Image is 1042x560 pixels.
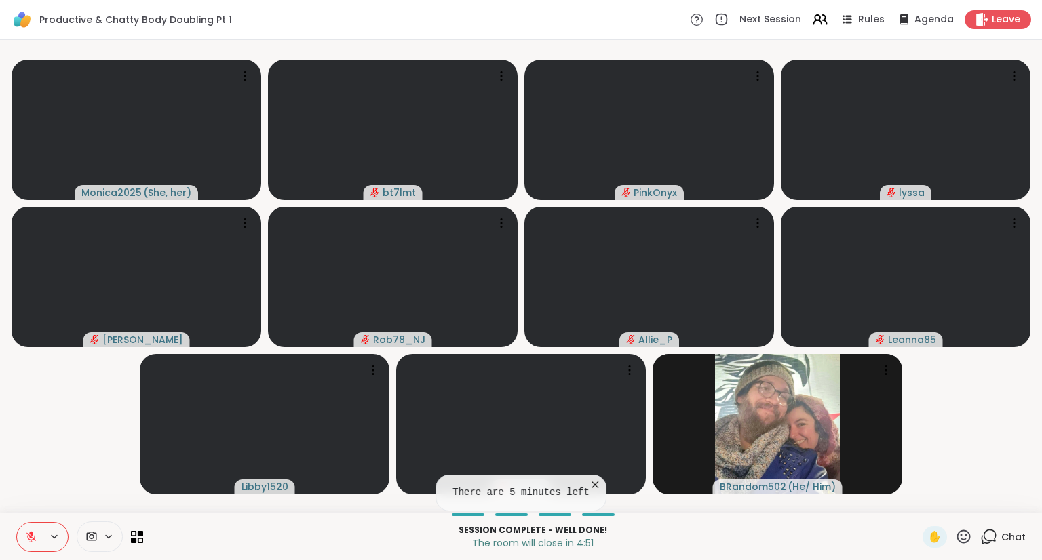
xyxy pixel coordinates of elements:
span: audio-muted [887,188,896,197]
span: audio-muted [370,188,380,197]
span: audio-muted [361,335,370,344]
span: [PERSON_NAME] [102,333,183,346]
span: ( She, her ) [143,186,191,199]
p: The room will close in 4:51 [151,536,914,550]
span: BRandom502 [720,480,786,494]
span: ✋ [928,529,942,545]
span: Leave [992,13,1020,26]
span: audio-muted [876,335,885,344]
span: lyssa [899,186,925,199]
img: ShareWell Logomark [11,8,34,31]
span: bt7lmt [383,186,416,199]
p: Session Complete - well done! [151,524,914,536]
span: Rob78_NJ [373,333,425,346]
span: ( He/ Him ) [788,480,836,494]
span: Rules [858,13,885,26]
span: Productive & Chatty Body Doubling Pt 1 [39,13,232,26]
pre: There are 5 minutes left [452,486,590,500]
span: PinkOnyx [634,186,677,199]
span: Agenda [914,13,954,26]
span: audio-muted [90,335,100,344]
span: audio-muted [621,188,631,197]
span: Leanna85 [888,333,936,346]
span: Allie_P [638,333,672,346]
span: audio-muted [626,335,636,344]
span: Monica2025 [81,186,142,199]
span: Libby1520 [242,480,288,494]
span: Chat [1001,530,1026,544]
span: Next Session [739,13,801,26]
img: BRandom502 [715,354,840,494]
